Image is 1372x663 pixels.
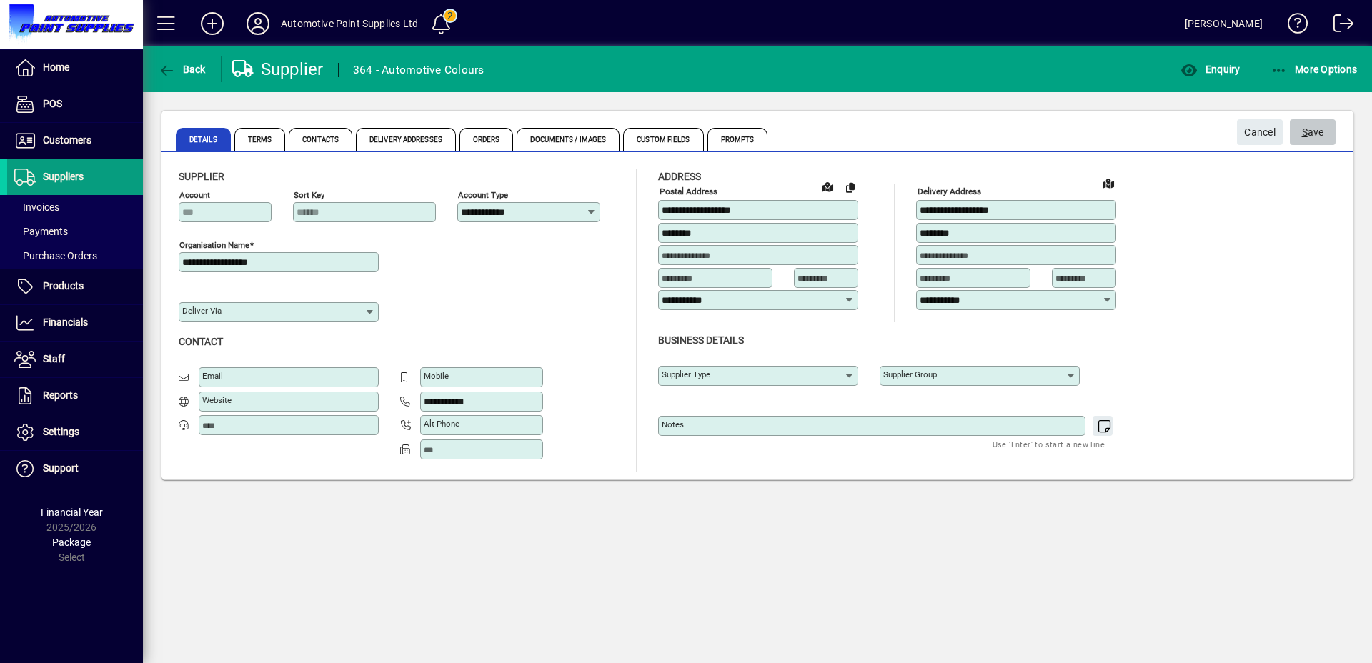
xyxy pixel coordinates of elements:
span: Orders [459,128,514,151]
button: Enquiry [1177,56,1243,82]
span: Customers [43,134,91,146]
button: Profile [235,11,281,36]
span: Invoices [14,201,59,213]
span: Settings [43,426,79,437]
span: Financials [43,316,88,328]
a: Products [7,269,143,304]
a: Logout [1323,3,1354,49]
mat-label: Alt Phone [424,419,459,429]
span: Products [43,280,84,291]
button: Add [189,11,235,36]
mat-label: Notes [662,419,684,429]
span: Reports [43,389,78,401]
span: Contact [179,336,223,347]
span: Details [176,128,231,151]
span: Documents / Images [517,128,620,151]
span: Staff [43,353,65,364]
span: Support [43,462,79,474]
a: Settings [7,414,143,450]
span: Package [52,537,91,548]
mat-label: Organisation name [179,240,249,250]
span: Back [158,64,206,75]
span: Delivery Addresses [356,128,456,151]
span: Prompts [707,128,768,151]
span: Contacts [289,128,352,151]
mat-label: Email [202,371,223,381]
mat-hint: Use 'Enter' to start a new line [993,436,1105,452]
a: View on map [1097,171,1120,194]
span: Address [658,171,701,182]
a: Financials [7,305,143,341]
span: Business details [658,334,744,346]
a: Customers [7,123,143,159]
a: POS [7,86,143,122]
span: More Options [1271,64,1358,75]
a: Payments [7,219,143,244]
mat-label: Supplier group [883,369,937,379]
span: Custom Fields [623,128,703,151]
span: Home [43,61,69,73]
a: View on map [816,175,839,198]
a: Knowledge Base [1277,3,1308,49]
span: Payments [14,226,68,237]
a: Invoices [7,195,143,219]
mat-label: Supplier type [662,369,710,379]
mat-label: Website [202,395,232,405]
a: Staff [7,342,143,377]
button: Copy to Delivery address [839,176,862,199]
mat-label: Deliver via [182,306,222,316]
button: Cancel [1237,119,1283,145]
span: S [1302,126,1308,138]
button: Save [1290,119,1336,145]
button: More Options [1267,56,1361,82]
mat-label: Account [179,190,210,200]
span: Purchase Orders [14,250,97,261]
span: Supplier [179,171,224,182]
mat-label: Mobile [424,371,449,381]
span: Cancel [1244,121,1276,144]
a: Purchase Orders [7,244,143,268]
app-page-header-button: Back [143,56,222,82]
span: Suppliers [43,171,84,182]
div: Supplier [232,58,324,81]
span: ave [1302,121,1324,144]
a: Support [7,451,143,487]
span: POS [43,98,62,109]
span: Financial Year [41,507,103,518]
a: Reports [7,378,143,414]
mat-label: Sort key [294,190,324,200]
span: Enquiry [1180,64,1240,75]
div: Automotive Paint Supplies Ltd [281,12,418,35]
div: [PERSON_NAME] [1185,12,1263,35]
button: Back [154,56,209,82]
mat-label: Account Type [458,190,508,200]
div: 364 - Automotive Colours [353,59,484,81]
a: Home [7,50,143,86]
span: Terms [234,128,286,151]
